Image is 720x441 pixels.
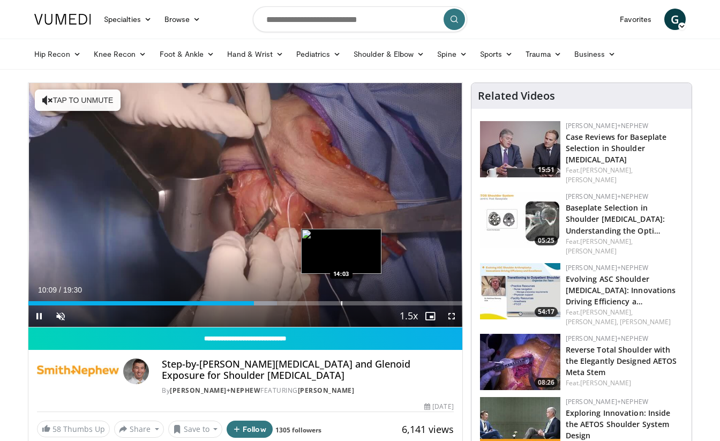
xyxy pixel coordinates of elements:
[97,9,158,30] a: Specialties
[566,274,676,307] a: Evolving ASC Shoulder [MEDICAL_DATA]: Innovations Driving Efficiency a…
[38,286,57,294] span: 10:09
[227,421,273,438] button: Follow
[441,305,462,327] button: Fullscreen
[52,424,61,434] span: 58
[566,308,683,327] div: Feat.
[480,263,560,319] a: 54:17
[519,43,568,65] a: Trauma
[35,89,121,111] button: Tap to unmute
[168,421,223,438] button: Save to
[568,43,622,65] a: Business
[566,263,648,272] a: [PERSON_NAME]+Nephew
[480,192,560,248] img: 4b15b7a9-a58b-4518-b73d-b60939e2e08b.150x105_q85_crop-smart_upscale.jpg
[153,43,221,65] a: Foot & Ankle
[34,14,91,25] img: VuMedi Logo
[480,121,560,177] a: 15:51
[162,358,453,382] h4: Step-by-[PERSON_NAME][MEDICAL_DATA] and Glenoid Exposure for Shoulder [MEDICAL_DATA]
[87,43,153,65] a: Knee Recon
[566,192,648,201] a: [PERSON_NAME]+Nephew
[162,386,453,395] div: By FEATURING
[535,307,558,317] span: 54:17
[566,237,683,256] div: Feat.
[535,236,558,245] span: 05:25
[275,425,321,435] a: 1305 followers
[480,263,560,319] img: f9b91312-a363-49ed-8cc5-617f19534a51.150x105_q85_crop-smart_upscale.jpg
[566,408,671,440] a: Exploring Innovation: Inside the AETOS Shoulder System Design
[298,386,355,395] a: [PERSON_NAME]
[50,305,71,327] button: Unmute
[301,229,381,274] img: image.jpeg
[28,43,87,65] a: Hip Recon
[613,9,658,30] a: Favorites
[424,402,453,412] div: [DATE]
[221,43,290,65] a: Hand & Wrist
[419,305,441,327] button: Enable picture-in-picture mode
[480,121,560,177] img: f00e741d-fb3a-4d21-89eb-19e7839cb837.150x105_q85_crop-smart_upscale.jpg
[620,317,671,326] a: [PERSON_NAME]
[398,305,419,327] button: Playback Rate
[580,308,633,317] a: [PERSON_NAME],
[566,175,617,184] a: [PERSON_NAME]
[535,165,558,175] span: 15:51
[114,421,164,438] button: Share
[478,89,555,102] h4: Related Videos
[566,203,665,235] a: Baseplate Selection in Shoulder [MEDICAL_DATA]: Understanding the Opti…
[480,334,560,390] img: bc60ad00-236e-404c-9b3e-6b28fa5162c3.150x105_q85_crop-smart_upscale.jpg
[37,358,119,384] img: Smith+Nephew
[566,317,618,326] a: [PERSON_NAME],
[535,378,558,387] span: 08:26
[28,83,462,327] video-js: Video Player
[59,286,61,294] span: /
[566,121,648,130] a: [PERSON_NAME]+Nephew
[566,132,667,165] a: Case Reviews for Baseplate Selection in Shoulder [MEDICAL_DATA]
[347,43,431,65] a: Shoulder & Elbow
[170,386,260,395] a: [PERSON_NAME]+Nephew
[580,378,631,387] a: [PERSON_NAME]
[580,166,633,175] a: [PERSON_NAME],
[480,192,560,248] a: 05:25
[566,397,648,406] a: [PERSON_NAME]+Nephew
[123,358,149,384] img: Avatar
[566,166,683,185] div: Feat.
[474,43,520,65] a: Sports
[566,345,677,377] a: Reverse Total Shoulder with the Elegantly Designed AETOS Meta Stem
[566,334,648,343] a: [PERSON_NAME]+Nephew
[431,43,473,65] a: Spine
[580,237,633,246] a: [PERSON_NAME],
[28,301,462,305] div: Progress Bar
[158,9,207,30] a: Browse
[28,305,50,327] button: Pause
[37,421,110,437] a: 58 Thumbs Up
[290,43,347,65] a: Pediatrics
[664,9,686,30] a: G
[480,334,560,390] a: 08:26
[402,423,454,436] span: 6,141 views
[566,378,683,388] div: Feat.
[63,286,82,294] span: 19:30
[253,6,467,32] input: Search topics, interventions
[566,246,617,256] a: [PERSON_NAME]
